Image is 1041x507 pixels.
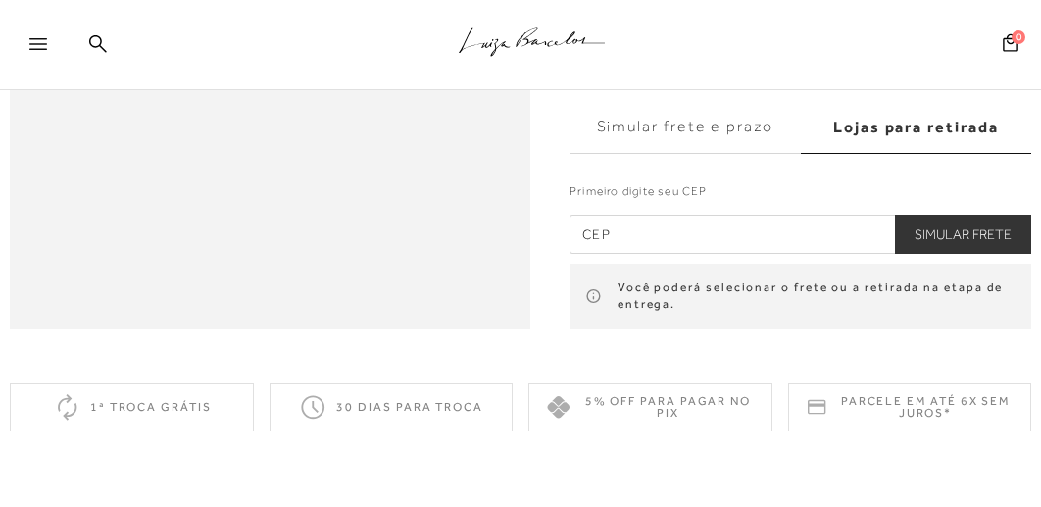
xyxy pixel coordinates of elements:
[10,383,254,431] div: 1ª troca grátis
[270,383,514,431] div: 30 dias para troca
[570,101,801,154] label: Simular frete e prazo
[1012,30,1025,44] span: 0
[788,383,1032,431] div: Parcele em até 6x sem juros*
[997,32,1024,59] button: 0
[801,101,1032,154] label: Lojas para retirada
[895,215,1031,254] button: Simular Frete
[570,182,1031,210] label: Primeiro digite seu CEP
[570,264,1031,329] div: Você poderá selecionar o frete ou a retirada na etapa de entrega.
[528,383,772,431] div: 5% off para pagar no PIX
[570,215,1031,254] input: CEP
